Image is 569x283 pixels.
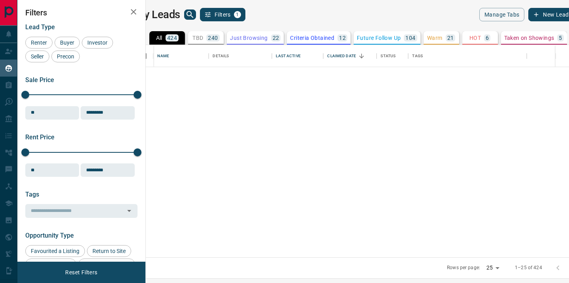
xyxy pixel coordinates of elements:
[483,262,502,274] div: 25
[412,45,423,67] div: Tags
[479,8,524,21] button: Manage Tabs
[28,248,82,254] span: Favourited a Listing
[57,39,77,46] span: Buyer
[356,51,367,62] button: Sort
[60,266,102,279] button: Reset Filters
[87,245,131,257] div: Return to Site
[381,45,396,67] div: Status
[515,264,542,271] p: 1–25 of 424
[81,261,132,268] span: Set up Listing Alert
[135,8,180,21] h1: My Leads
[208,35,218,41] p: 240
[209,45,272,67] div: Details
[25,51,49,62] div: Seller
[408,45,527,67] div: Tags
[28,53,47,60] span: Seller
[82,37,113,49] div: Investor
[157,45,169,67] div: Name
[25,245,85,257] div: Favourited a Listing
[559,35,562,41] p: 5
[230,35,268,41] p: Just Browsing
[276,45,300,67] div: Last Active
[486,35,489,41] p: 6
[28,261,73,268] span: Viewed a Listing
[90,248,128,254] span: Return to Site
[25,37,53,49] div: Renter
[85,39,110,46] span: Investor
[405,35,415,41] p: 104
[377,45,408,67] div: Status
[25,259,76,270] div: Viewed a Listing
[213,45,229,67] div: Details
[25,191,39,198] span: Tags
[25,76,54,84] span: Sale Price
[447,35,454,41] p: 21
[272,45,323,67] div: Last Active
[25,23,55,31] span: Lead Type
[184,9,196,20] button: search button
[156,35,162,41] p: All
[25,232,74,239] span: Opportunity Type
[323,45,377,67] div: Claimed Date
[290,35,334,41] p: Criteria Obtained
[235,12,240,17] span: 1
[504,35,554,41] p: Taken on Showings
[25,133,55,141] span: Rent Price
[427,35,443,41] p: Warm
[327,45,356,67] div: Claimed Date
[447,264,480,271] p: Rows per page:
[357,35,401,41] p: Future Follow Up
[124,205,135,216] button: Open
[78,259,135,270] div: Set up Listing Alert
[339,35,346,41] p: 12
[28,39,50,46] span: Renter
[273,35,279,41] p: 22
[167,35,177,41] p: 424
[55,37,80,49] div: Buyer
[153,45,209,67] div: Name
[200,8,245,21] button: Filters1
[192,35,203,41] p: TBD
[469,35,481,41] p: HOT
[51,51,80,62] div: Precon
[54,53,77,60] span: Precon
[25,8,138,17] h2: Filters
